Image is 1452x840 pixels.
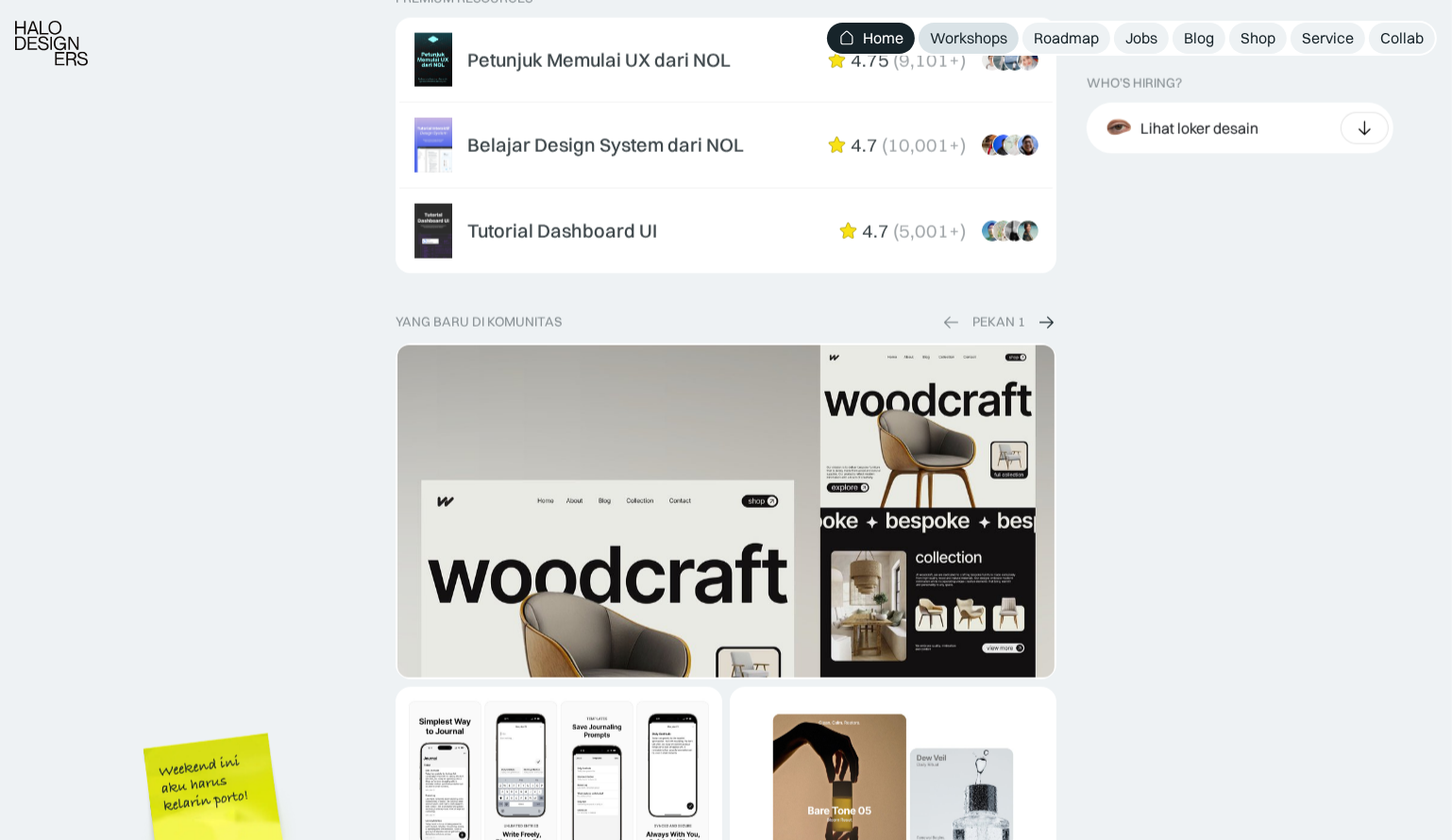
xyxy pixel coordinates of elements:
[1087,76,1182,92] div: WHO’S HIRING?
[882,134,887,157] div: (
[399,193,1053,270] a: Tutorial Dashboard UI4.7(5,001+)
[893,49,899,72] div: (
[1034,28,1099,48] div: Roadmap
[899,220,960,243] div: 5,001+
[851,49,889,72] div: 4.75
[1125,28,1157,48] div: Jobs
[863,28,903,48] div: Home
[893,220,899,243] div: (
[396,314,562,330] div: yang baru di komunitas
[1184,28,1214,48] div: Blog
[930,28,1007,48] div: Workshops
[1114,23,1169,54] a: Jobs
[399,107,1053,184] a: Belajar Design System dari NOL4.7(10,001+)
[1369,23,1435,54] a: Collab
[827,23,915,54] a: Home
[887,134,960,157] div: 10,001+
[1241,28,1275,48] div: Shop
[467,220,657,243] div: Tutorial Dashboard UI
[960,134,966,157] div: )
[1302,28,1354,48] div: Service
[396,344,1056,680] a: Dynamic Image
[919,23,1019,54] a: Workshops
[851,134,878,157] div: 4.7
[1173,23,1225,54] a: Blog
[467,134,744,157] div: Belajar Design System dari NOL
[1380,28,1424,48] div: Collab
[960,220,966,243] div: )
[1140,118,1258,138] div: Lihat loker desain
[467,49,731,72] div: Petunjuk Memulai UX dari NOL
[972,314,1025,330] div: PEKAN 1
[399,22,1053,99] a: Petunjuk Memulai UX dari NOL4.75(9,101+)
[1291,23,1365,54] a: Service
[1022,23,1110,54] a: Roadmap
[862,220,889,243] div: 4.7
[899,49,960,72] div: 9,101+
[960,49,966,72] div: )
[1229,23,1287,54] a: Shop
